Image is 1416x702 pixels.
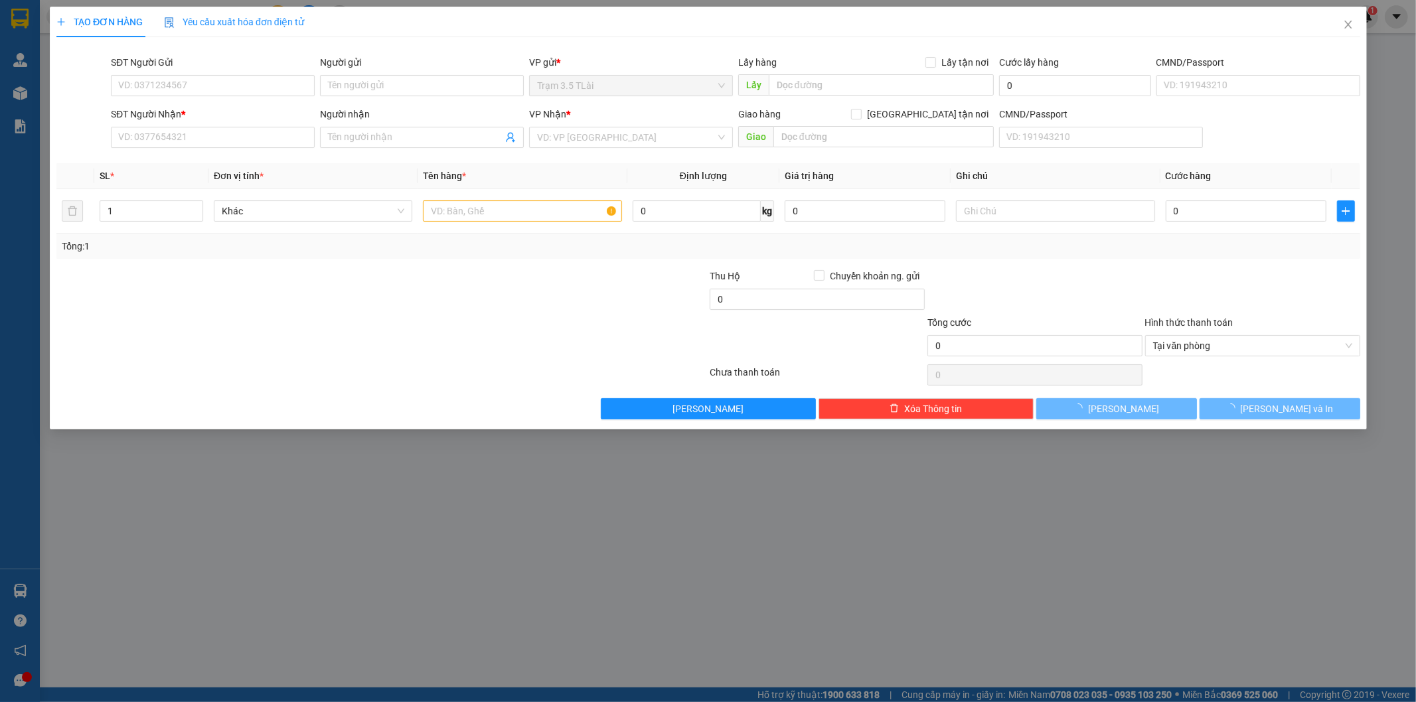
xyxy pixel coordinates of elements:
span: [PERSON_NAME] [1088,401,1159,416]
span: TẠO ĐƠN HÀNG [56,17,143,27]
span: Trạm 3.5 TLài [537,76,725,96]
div: Chưa thanh toán [708,365,926,388]
span: Giá trị hàng [785,171,834,181]
span: close [1342,19,1353,30]
span: Định lượng [680,171,727,181]
span: Lấy tận nơi [936,55,994,70]
div: CMND/Passport [999,107,1203,121]
span: [PERSON_NAME] [672,401,744,416]
span: Lấy [738,74,768,96]
span: Thu Hộ [709,271,740,281]
span: [GEOGRAPHIC_DATA] tận nơi [862,107,994,121]
span: Giao [738,126,773,147]
input: Cước lấy hàng [999,75,1150,96]
button: plus [1336,200,1354,222]
span: Cước hàng [1165,171,1211,181]
span: Xóa Thông tin [904,401,962,416]
span: Đơn vị tính [214,171,264,181]
input: Dọc đường [773,126,994,147]
span: Giao hàng [738,109,780,119]
span: Khác [222,201,404,221]
span: plus [56,17,66,27]
span: Yêu cầu xuất hóa đơn điện tử [164,17,304,27]
th: Ghi chú [951,163,1160,189]
label: Cước lấy hàng [999,57,1059,68]
span: plus [1337,206,1354,216]
label: Hình thức thanh toán [1144,317,1233,328]
span: kg [761,200,774,222]
button: [PERSON_NAME] [601,398,816,419]
span: loading [1073,403,1088,413]
div: Người gửi [320,55,524,70]
button: deleteXóa Thông tin [819,398,1034,419]
span: loading [1225,403,1240,413]
div: SĐT Người Nhận [111,107,315,121]
span: Tên hàng [423,171,466,181]
input: Dọc đường [768,74,994,96]
button: [PERSON_NAME] [1036,398,1196,419]
span: user-add [505,132,516,143]
button: Close [1329,7,1366,44]
input: 0 [785,200,945,222]
button: delete [62,200,83,222]
div: Người nhận [320,107,524,121]
div: Tổng: 1 [62,239,546,253]
input: VD: Bàn, Ghế [423,200,621,222]
span: SL [100,171,110,181]
span: Chuyển khoản ng. gửi [824,269,924,283]
div: SĐT Người Gửi [111,55,315,70]
img: icon [164,17,175,28]
button: [PERSON_NAME] và In [1199,398,1360,419]
input: Ghi Chú [956,200,1154,222]
div: VP gửi [529,55,733,70]
div: CMND/Passport [1156,55,1360,70]
span: Lấy hàng [738,57,776,68]
span: Tổng cước [927,317,971,328]
span: VP Nhận [529,109,566,119]
span: delete [890,403,899,414]
span: [PERSON_NAME] và In [1240,401,1333,416]
span: Tại văn phòng [1152,336,1352,356]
